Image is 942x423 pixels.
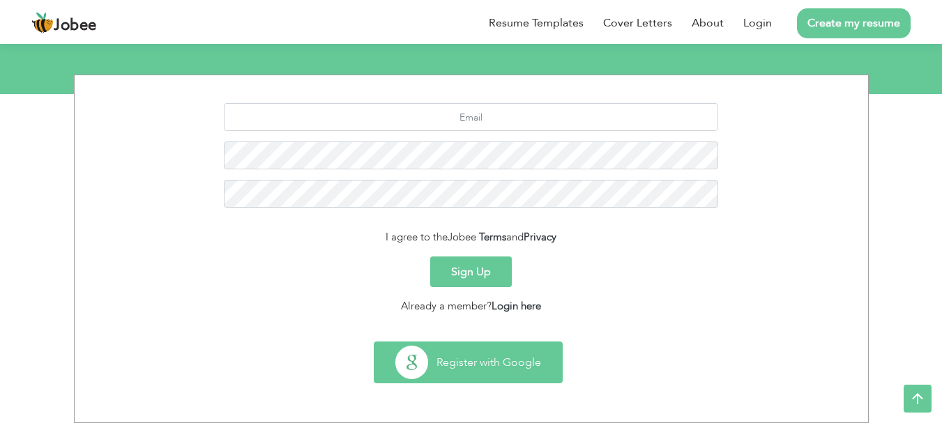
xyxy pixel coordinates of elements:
[743,15,772,31] a: Login
[448,230,476,244] span: Jobee
[31,12,97,34] a: Jobee
[54,18,97,33] span: Jobee
[31,12,54,34] img: jobee.io
[692,15,724,31] a: About
[492,299,541,313] a: Login here
[797,8,911,38] a: Create my resume
[85,229,858,245] div: I agree to the and
[524,230,556,244] a: Privacy
[489,15,584,31] a: Resume Templates
[603,15,672,31] a: Cover Letters
[85,298,858,314] div: Already a member?
[224,103,718,131] input: Email
[374,342,562,383] button: Register with Google
[479,230,506,244] a: Terms
[430,256,512,287] button: Sign Up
